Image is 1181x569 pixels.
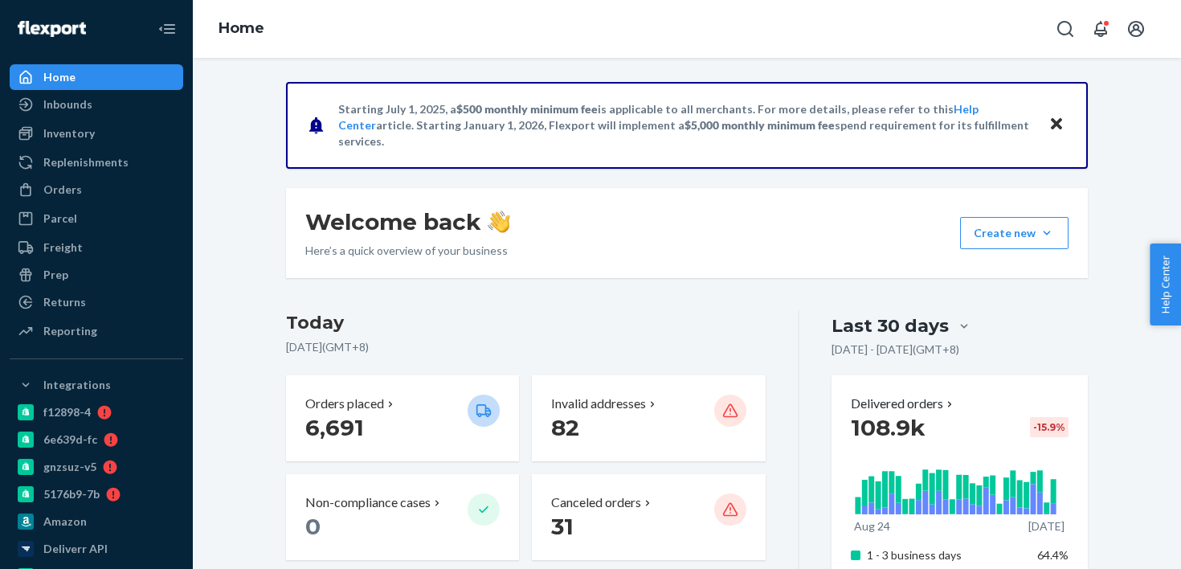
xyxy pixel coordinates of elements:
p: Invalid addresses [551,395,646,413]
button: Open Search Box [1049,13,1081,45]
div: Parcel [43,211,77,227]
div: Deliverr API [43,541,108,557]
div: 6e639d-fc [43,432,97,448]
button: Non-compliance cases 0 [286,474,519,560]
a: Inbounds [10,92,183,117]
span: 6,691 [305,414,364,441]
p: [DATE] - [DATE] ( GMT+8 ) [832,342,959,358]
span: 64.4% [1037,548,1069,562]
p: Non-compliance cases [305,493,431,512]
button: Canceled orders 31 [532,474,765,560]
div: gnzsuz-v5 [43,459,96,475]
a: Inventory [10,121,183,146]
button: Delivered orders [851,395,956,413]
div: Reporting [43,323,97,339]
span: 108.9k [851,414,926,441]
div: Returns [43,294,86,310]
div: Inbounds [43,96,92,113]
a: Reporting [10,318,183,344]
img: Flexport logo [18,21,86,37]
div: Last 30 days [832,313,949,338]
a: Deliverr API [10,536,183,562]
p: Here’s a quick overview of your business [305,243,510,259]
p: 1 - 3 business days [867,547,1025,563]
a: 6e639d-fc [10,427,183,452]
div: f12898-4 [43,404,91,420]
iframe: Opens a widget where you can chat to one of our agents [1077,521,1165,561]
div: Orders [43,182,82,198]
span: 0 [305,513,321,540]
span: 31 [551,513,574,540]
a: Amazon [10,509,183,534]
div: Home [43,69,76,85]
a: Home [219,19,264,37]
p: Canceled orders [551,493,641,512]
div: Replenishments [43,154,129,170]
p: [DATE] [1028,518,1065,534]
a: Prep [10,262,183,288]
span: $500 monthly minimum fee [456,102,598,116]
div: Amazon [43,514,87,530]
a: 5176b9-7b [10,481,183,507]
a: Parcel [10,206,183,231]
button: Close [1046,113,1067,137]
h1: Welcome back [305,207,510,236]
p: [DATE] ( GMT+8 ) [286,339,766,355]
div: Integrations [43,377,111,393]
div: -15.9 % [1030,417,1069,437]
div: 5176b9-7b [43,486,100,502]
span: 82 [551,414,579,441]
button: Open notifications [1085,13,1117,45]
span: $5,000 monthly minimum fee [684,118,835,132]
h3: Today [286,310,766,336]
a: Home [10,64,183,90]
p: Orders placed [305,395,384,413]
button: Invalid addresses 82 [532,375,765,461]
p: Starting July 1, 2025, a is applicable to all merchants. For more details, please refer to this a... [338,101,1033,149]
div: Freight [43,239,83,256]
a: gnzsuz-v5 [10,454,183,480]
button: Help Center [1150,244,1181,325]
ol: breadcrumbs [206,6,277,52]
p: Aug 24 [854,518,890,534]
div: Inventory [43,125,95,141]
button: Integrations [10,372,183,398]
a: Orders [10,177,183,203]
div: Prep [43,267,68,283]
button: Create new [960,217,1069,249]
button: Orders placed 6,691 [286,375,519,461]
button: Close Navigation [151,13,183,45]
img: hand-wave emoji [488,211,510,233]
button: Open account menu [1120,13,1152,45]
a: Returns [10,289,183,315]
a: f12898-4 [10,399,183,425]
a: Replenishments [10,149,183,175]
a: Freight [10,235,183,260]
